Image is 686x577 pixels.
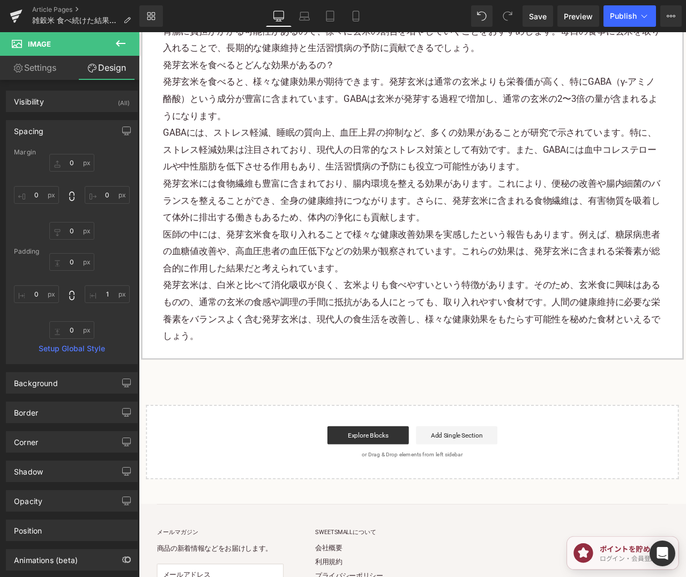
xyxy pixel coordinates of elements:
button: More [660,5,682,27]
div: Border [14,402,38,417]
input: 0 [49,253,94,271]
input: 0 [14,285,59,303]
div: Corner [14,432,38,447]
a: Mobile [343,5,369,27]
div: Background [14,373,58,388]
h3: 発芽玄米を食べるとどんな効果があるの？ [28,29,620,49]
p: 発芽玄米は、白米と比べて消化吸収が良く、玄米よりも食べやすいという特徴があります。そのため、玄米食に興味はあるものの、通常の玄米の食感や調理の手間に抵抗がある人にとっても、取り入れやすい食材です... [28,290,620,371]
p: or Drag & Drop elements from left sidebar [26,497,623,505]
a: Article Pages [32,5,139,14]
div: Position [14,520,42,535]
button: Redo [497,5,518,27]
a: Explore Blocks [223,467,320,489]
span: Image [28,40,51,48]
a: Design [72,56,141,80]
button: Undo [471,5,493,27]
input: 0 [85,285,130,303]
p: GABAには、ストレス軽減、睡眠の質向上、血圧上昇の抑制など、多くの効果があることが研究で示されています。特に、ストレス軽減効果は注目されており、現代人の日常的なストレス対策として有効です。また... [28,109,620,169]
div: Open Intercom Messenger [650,541,675,566]
div: Padding [14,248,130,255]
a: Preview [557,5,599,27]
p: 医師の中には、発芽玄米食を取り入れることで様々な健康改善効果を実感したという報告もあります。例えば、糖尿病患者の血糖値改善や、高血圧患者の血圧低下などの効果が観察されています。これらの効果は、発... [28,230,620,290]
a: Setup Global Style [14,344,130,353]
p: 発芽玄米を食べると、様々な健康効果が期待できます。発芽玄米は通常の玄米よりも栄養価が高く、特にGABA（γ-アミノ酪酸）という成分が豊富に含まれています。GABAは玄米が発芽する過程で増加し、通... [28,49,620,109]
span: Save [529,11,547,22]
div: Animations (beta) [14,550,78,565]
input: 0 [14,186,59,204]
div: (All) [118,91,130,109]
span: Preview [564,11,593,22]
input: 0 [49,321,94,339]
a: Add Single Section [329,467,425,489]
div: Margin [14,149,130,156]
span: 雑穀米 食べ続けた結果とは？雑穀米 デメリット、メリットについて解説 [32,16,119,25]
input: 0 [49,222,94,240]
a: New Library [139,5,163,27]
a: Laptop [292,5,317,27]
p: 発芽玄米には食物繊維も豊富に含まれており、腸内環境を整える効果があります。これにより、便秘の改善や腸内細菌のバランスを整えることができ、全身の健康維持につながります。さらに、発芽玄米に含まれる食... [28,170,620,230]
div: Opacity [14,491,42,506]
div: Visibility [14,91,44,106]
input: 0 [49,154,94,172]
button: Publish [603,5,656,27]
span: Publish [610,12,637,20]
div: Spacing [14,121,43,136]
a: Desktop [266,5,292,27]
div: Shadow [14,461,43,476]
input: 0 [85,186,130,204]
a: Tablet [317,5,343,27]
